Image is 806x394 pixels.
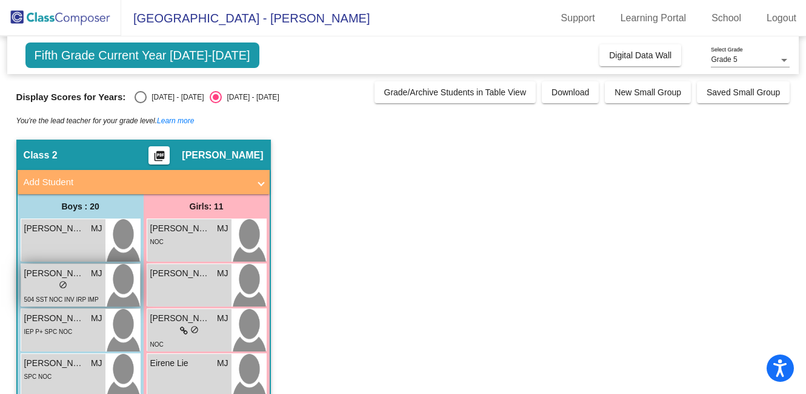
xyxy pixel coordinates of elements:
[91,312,102,325] span: MJ
[711,55,737,64] span: Grade 5
[24,373,52,380] span: SPC NOC
[91,222,102,235] span: MJ
[190,325,199,334] span: do_not_disturb_alt
[24,328,73,335] span: IEP P+ SPC NOC
[384,87,527,97] span: Grade/Archive Students in Table View
[24,149,58,161] span: Class 2
[150,312,211,325] span: [PERSON_NAME]
[121,8,370,28] span: [GEOGRAPHIC_DATA] - [PERSON_NAME]
[217,222,228,235] span: MJ
[24,175,249,189] mat-panel-title: Add Student
[91,357,102,370] span: MJ
[59,280,67,289] span: do_not_disturb_alt
[152,150,167,167] mat-icon: picture_as_pdf
[18,194,144,219] div: Boys : 20
[217,312,228,325] span: MJ
[24,222,85,235] span: [PERSON_NAME]
[157,117,194,125] a: Learn more
[182,149,263,161] span: [PERSON_NAME]
[18,170,270,194] mat-expansion-panel-header: Add Student
[144,194,270,219] div: Girls: 11
[150,222,211,235] span: [PERSON_NAME]
[150,267,211,280] span: [PERSON_NAME]
[551,87,589,97] span: Download
[24,357,85,370] span: [PERSON_NAME]
[614,87,681,97] span: New Small Group
[222,92,279,103] div: [DATE] - [DATE]
[609,50,671,60] span: Digital Data Wall
[150,239,164,245] span: NOC
[702,8,751,28] a: School
[16,117,195,125] i: You're the lead teacher for your grade level.
[551,8,605,28] a: Support
[542,81,599,103] button: Download
[24,267,85,280] span: [PERSON_NAME]
[375,81,536,103] button: Grade/Archive Students in Table View
[611,8,696,28] a: Learning Portal
[135,91,279,103] mat-radio-group: Select an option
[217,357,228,370] span: MJ
[697,81,790,103] button: Saved Small Group
[217,267,228,280] span: MJ
[24,312,85,325] span: [PERSON_NAME]
[150,357,211,370] span: Eirene Lie
[147,92,204,103] div: [DATE] - [DATE]
[16,92,126,103] span: Display Scores for Years:
[24,296,99,303] span: 504 SST NOC INV IRP IMP
[757,8,806,28] a: Logout
[148,146,170,165] button: Print Students Details
[91,267,102,280] span: MJ
[707,87,780,97] span: Saved Small Group
[150,341,164,348] span: NOC
[605,81,691,103] button: New Small Group
[25,42,259,68] span: Fifth Grade Current Year [DATE]-[DATE]
[599,44,681,66] button: Digital Data Wall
